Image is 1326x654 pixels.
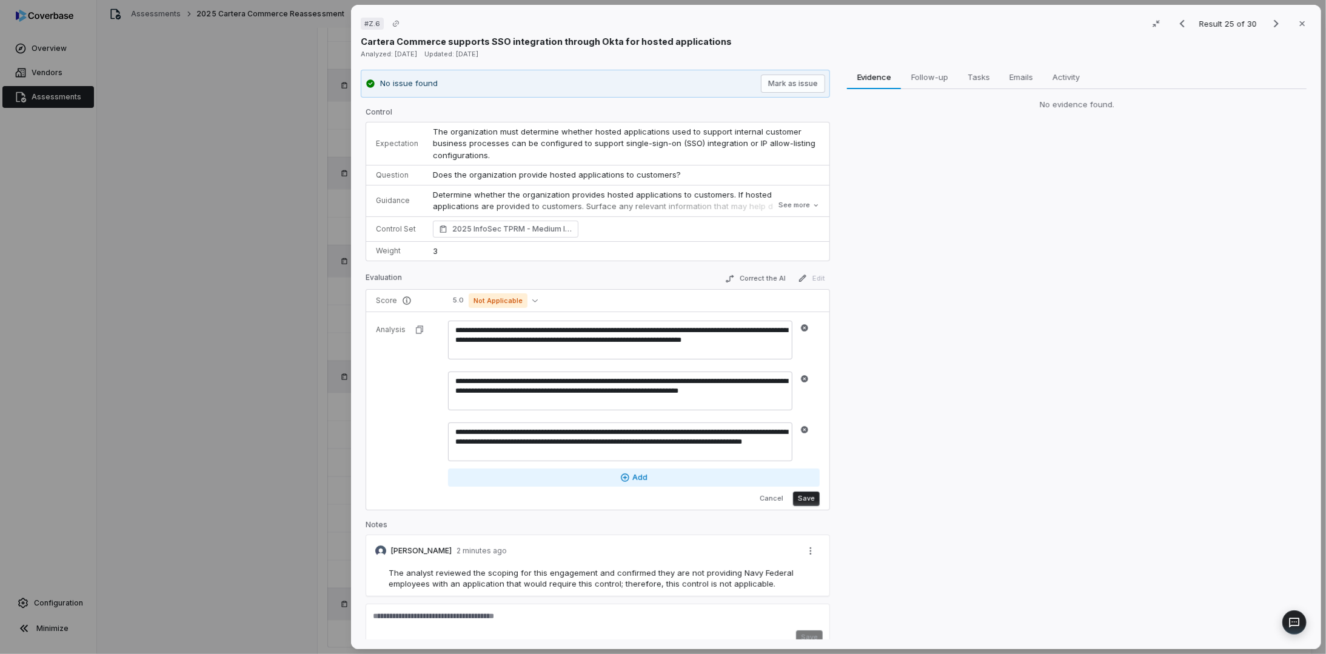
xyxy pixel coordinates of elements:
span: Tasks [963,69,995,85]
span: Evidence [852,69,896,85]
button: Mark as issue [761,75,825,93]
span: Emails [1005,69,1038,85]
div: No evidence found. [847,99,1307,111]
button: Correct the AI [720,272,791,286]
span: Updated: [DATE] [424,50,478,58]
span: Does the organization provide hosted applications to customers? [433,170,681,179]
p: [PERSON_NAME] [391,547,452,555]
span: Follow-up [906,69,953,85]
p: No issue found [380,78,438,90]
p: Analysis [376,325,406,335]
span: Activity [1048,69,1085,85]
span: The organization must determine whether hosted applications used to support internal customer bus... [433,127,818,160]
button: Cancel [755,492,788,506]
button: Add [448,469,820,487]
span: The analyst reviewed the scoping for this engagement and confirmed they are not providing Navy Fe... [389,568,796,589]
button: More actions [801,542,820,560]
p: Expectation [376,139,418,148]
p: Question [376,170,418,180]
button: 5.0Not Applicable [448,293,543,308]
button: See more [775,195,823,216]
img: Bridget Seagraves avatar [375,546,386,556]
button: Copy link [385,13,407,35]
p: Cartera Commerce supports SSO integration through Okta for hosted applications [361,35,732,48]
span: # Z.6 [364,19,380,28]
p: 2 minutes ago [457,547,507,555]
p: Determine whether the organization provides hosted applications to customers. If hosted applicati... [433,189,820,225]
span: Analyzed: [DATE] [361,50,417,58]
p: Weight [376,246,418,256]
p: Control [366,107,830,122]
p: Evaluation [366,273,402,287]
button: Save [793,492,820,506]
p: Result 25 of 30 [1199,17,1259,30]
span: 3 [433,246,438,256]
p: Guidance [376,196,418,205]
button: Next result [1264,16,1288,31]
button: Previous result [1170,16,1194,31]
span: Not Applicable [469,293,527,308]
p: Control Set [376,224,418,234]
span: 2025 InfoSec TPRM - Medium Inherent Risk (TruSight Supported) Navy Federal InfoSec Custom [452,223,572,235]
p: Score [376,296,434,305]
p: Notes [366,520,830,535]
